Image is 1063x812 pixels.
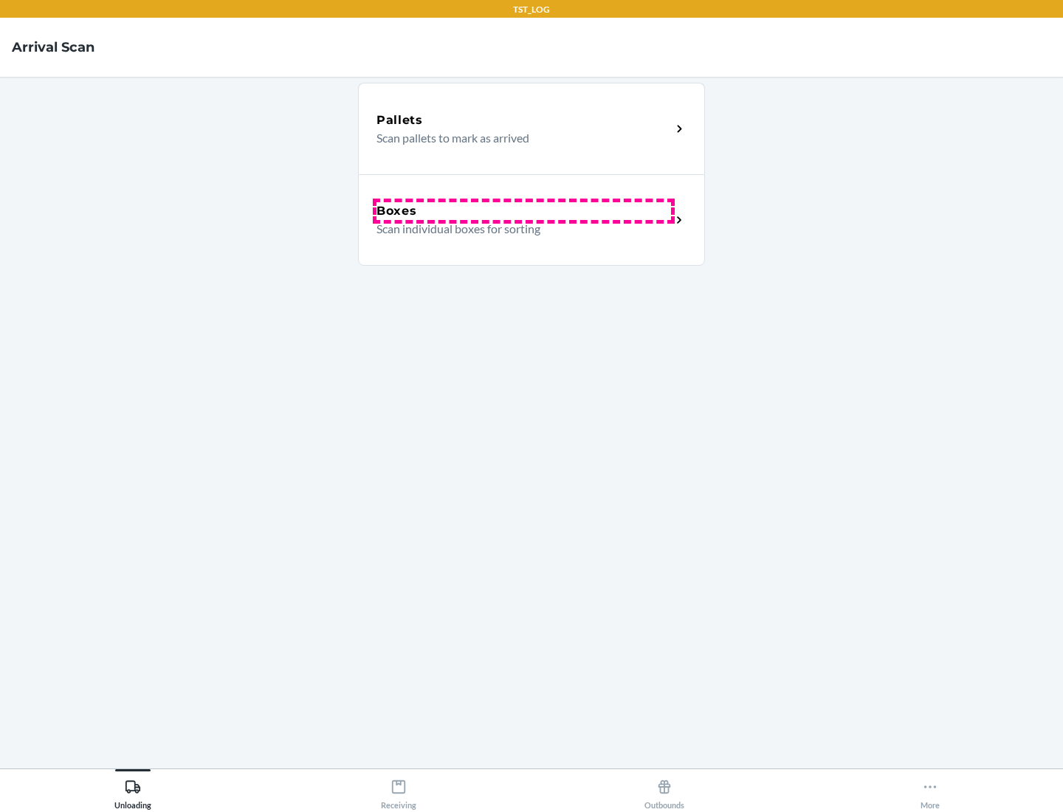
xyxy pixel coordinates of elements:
[358,83,705,174] a: PalletsScan pallets to mark as arrived
[266,769,531,810] button: Receiving
[12,38,94,57] h4: Arrival Scan
[376,220,659,238] p: Scan individual boxes for sorting
[531,769,797,810] button: Outbounds
[376,129,659,147] p: Scan pallets to mark as arrived
[381,773,416,810] div: Receiving
[376,111,423,129] h5: Pallets
[376,202,417,220] h5: Boxes
[513,3,550,16] p: TST_LOG
[797,769,1063,810] button: More
[921,773,940,810] div: More
[358,174,705,266] a: BoxesScan individual boxes for sorting
[114,773,151,810] div: Unloading
[644,773,684,810] div: Outbounds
